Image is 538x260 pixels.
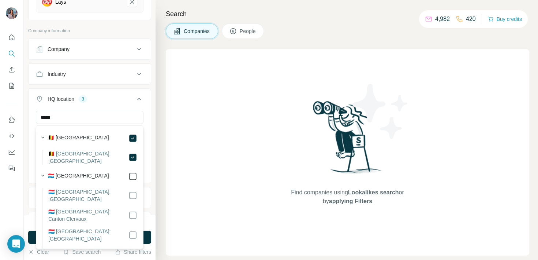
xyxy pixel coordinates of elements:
p: 420 [466,15,476,23]
button: Enrich CSV [6,63,18,76]
span: Find companies using or by [289,188,406,206]
button: Quick start [6,31,18,44]
button: Annual revenue ($) [29,189,151,206]
label: 🇱🇺 [GEOGRAPHIC_DATA]: Canton Clervaux [48,208,128,223]
label: 🇱🇺 [GEOGRAPHIC_DATA]: [GEOGRAPHIC_DATA] [48,188,128,203]
button: My lists [6,79,18,92]
img: Surfe Illustration - Stars [348,78,414,144]
button: Feedback [6,162,18,175]
div: Open Intercom Messenger [7,235,25,253]
button: Share filters [115,248,151,256]
button: Buy credits [488,14,522,24]
div: 3 [79,96,87,102]
button: Company [29,40,151,58]
label: 🇧🇪 [GEOGRAPHIC_DATA] [48,134,109,143]
span: applying Filters [329,198,372,204]
h4: Search [166,9,529,19]
div: Industry [48,70,66,78]
label: 🇱🇺 [GEOGRAPHIC_DATA]: [GEOGRAPHIC_DATA] [48,228,128,242]
p: Company information [28,28,151,34]
label: 🇱🇺 [GEOGRAPHIC_DATA] [48,172,109,181]
button: Run search [28,231,151,244]
button: HQ location3 [29,90,151,111]
span: Companies [184,28,210,35]
button: Save search [63,248,101,256]
button: Search [6,47,18,60]
span: People [240,28,257,35]
button: Dashboard [6,146,18,159]
img: Avatar [6,7,18,19]
button: Use Surfe API [6,129,18,143]
button: Use Surfe on LinkedIn [6,113,18,127]
p: 4,982 [435,15,450,23]
label: 🇧🇪 [GEOGRAPHIC_DATA]: [GEOGRAPHIC_DATA] [48,150,128,165]
span: Lookalikes search [348,189,399,195]
button: Clear [28,248,49,256]
div: HQ location [48,95,74,103]
img: Surfe Illustration - Woman searching with binoculars [310,99,386,181]
button: Employees (size) [29,214,151,231]
div: Company [48,45,70,53]
button: Industry [29,65,151,83]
